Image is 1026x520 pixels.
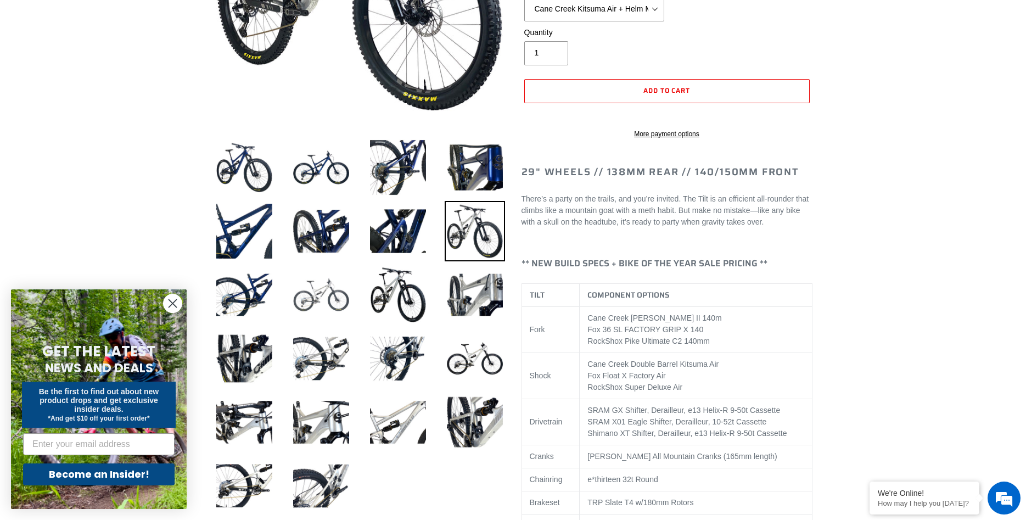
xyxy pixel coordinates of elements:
[580,445,812,468] td: [PERSON_NAME] All Mountain Cranks (165mm length)
[214,265,274,325] img: Load image into Gallery viewer, TILT - Complete Bike
[522,258,812,269] h4: ** NEW BUILD SPECS + BIKE OF THE YEAR SALE PRICING **
[291,265,351,325] img: Load image into Gallery viewer, TILT - Complete Bike
[580,307,812,353] td: Cane Creek [PERSON_NAME] II 140m Fox 36 SL FACTORY GRIP X 140 RockShox Pike Ultimate C2 140mm
[291,392,351,452] img: Load image into Gallery viewer, TILT - Complete Bike
[522,491,580,515] td: Brakeset
[445,201,505,261] img: Load image into Gallery viewer, TILT - Complete Bike
[522,166,812,178] h2: 29" Wheels // 138mm Rear // 140/150mm Front
[580,399,812,445] td: SRAM GX Shifter, Derailleur, e13 Helix-R 9-50t Cassette SRAM X01 Eagle Shifter, Derailleur, 10-52...
[522,193,812,228] p: There’s a party on the trails, and you’re invited. The Tilt is an efficient all-rounder that clim...
[291,328,351,389] img: Load image into Gallery viewer, TILT - Complete Bike
[368,137,428,198] img: Load image into Gallery viewer, TILT - Complete Bike
[524,27,664,38] label: Quantity
[524,79,810,103] button: Add to cart
[445,328,505,389] img: Load image into Gallery viewer, TILT - Complete Bike
[214,137,274,198] img: Load image into Gallery viewer, TILT - Complete Bike
[580,491,812,515] td: TRP Slate T4 w/180mm Rotors
[580,284,812,307] th: COMPONENT OPTIONS
[522,353,580,399] td: Shock
[445,392,505,452] img: Load image into Gallery viewer, TILT - Complete Bike
[522,307,580,353] td: Fork
[368,328,428,389] img: Load image into Gallery viewer, TILT - Complete Bike
[878,499,971,507] p: How may I help you today?
[163,294,182,313] button: Close dialog
[368,392,428,452] img: Load image into Gallery viewer, TILT - Complete Bike
[214,392,274,452] img: Load image into Gallery viewer, TILT - Complete Bike
[291,456,351,516] img: Load image into Gallery viewer, TILT - Complete Bike
[368,265,428,325] img: Load image into Gallery viewer, TILT - Complete Bike
[214,201,274,261] img: Load image into Gallery viewer, TILT - Complete Bike
[643,85,691,96] span: Add to cart
[522,399,580,445] td: Drivetrain
[878,489,971,497] div: We're Online!
[522,284,580,307] th: TILT
[214,456,274,516] img: Load image into Gallery viewer, TILT - Complete Bike
[45,359,153,377] span: NEWS AND DEALS
[39,387,159,413] span: Be the first to find out about new product drops and get exclusive insider deals.
[48,415,149,422] span: *And get $10 off your first order*
[23,463,175,485] button: Become an Insider!
[580,353,812,399] td: Cane Creek Double Barrel Kitsuma Air Fox Float X Factory Air RockShox Super Deluxe Air
[42,342,155,361] span: GET THE LATEST
[522,468,580,491] td: Chainring
[445,265,505,325] img: Load image into Gallery viewer, TILT - Complete Bike
[368,201,428,261] img: Load image into Gallery viewer, TILT - Complete Bike
[214,328,274,389] img: Load image into Gallery viewer, TILT - Complete Bike
[445,137,505,198] img: Load image into Gallery viewer, TILT - Complete Bike
[291,137,351,198] img: Load image into Gallery viewer, TILT - Complete Bike
[291,201,351,261] img: Load image into Gallery viewer, TILT - Complete Bike
[522,445,580,468] td: Cranks
[524,129,810,139] a: More payment options
[580,468,812,491] td: e*thirteen 32t Round
[23,433,175,455] input: Enter your email address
